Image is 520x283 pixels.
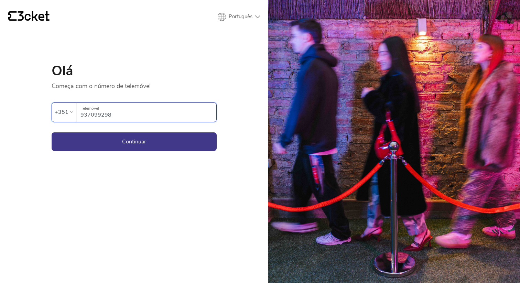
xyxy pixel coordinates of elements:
[76,103,216,114] label: Telemóvel
[8,11,17,21] g: {' '}
[52,132,217,151] button: Continuar
[80,103,216,122] input: Telemóvel
[55,107,68,117] div: +351
[52,64,217,78] h1: Olá
[52,78,217,90] p: Começa com o número de telemóvel
[8,11,50,23] a: {' '}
